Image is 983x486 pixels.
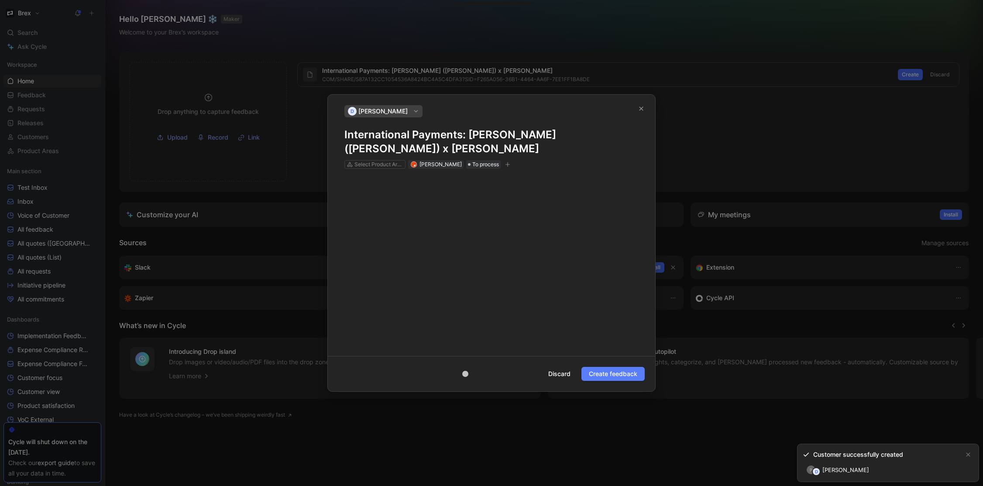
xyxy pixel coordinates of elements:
[541,367,578,381] button: Discard
[803,463,873,476] button: pD[PERSON_NAME]
[807,465,815,474] div: p
[354,160,403,169] div: Select Product Areas
[419,161,462,168] span: [PERSON_NAME]
[589,369,637,379] span: Create feedback
[466,160,501,169] div: To process
[813,468,820,475] div: D
[344,128,639,156] h1: International Payments: [PERSON_NAME] ([PERSON_NAME]) x [PERSON_NAME]
[411,162,416,167] img: avatar
[348,107,357,116] div: D
[581,367,645,381] button: Create feedback
[358,106,408,116] span: [PERSON_NAME]
[813,449,903,460] div: Customer successfully created
[548,369,571,379] span: Discard
[344,105,423,117] button: D[PERSON_NAME]
[473,369,528,379] span: Feedback autopilot
[472,160,499,169] span: To process
[454,368,537,380] button: Feedback autopilot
